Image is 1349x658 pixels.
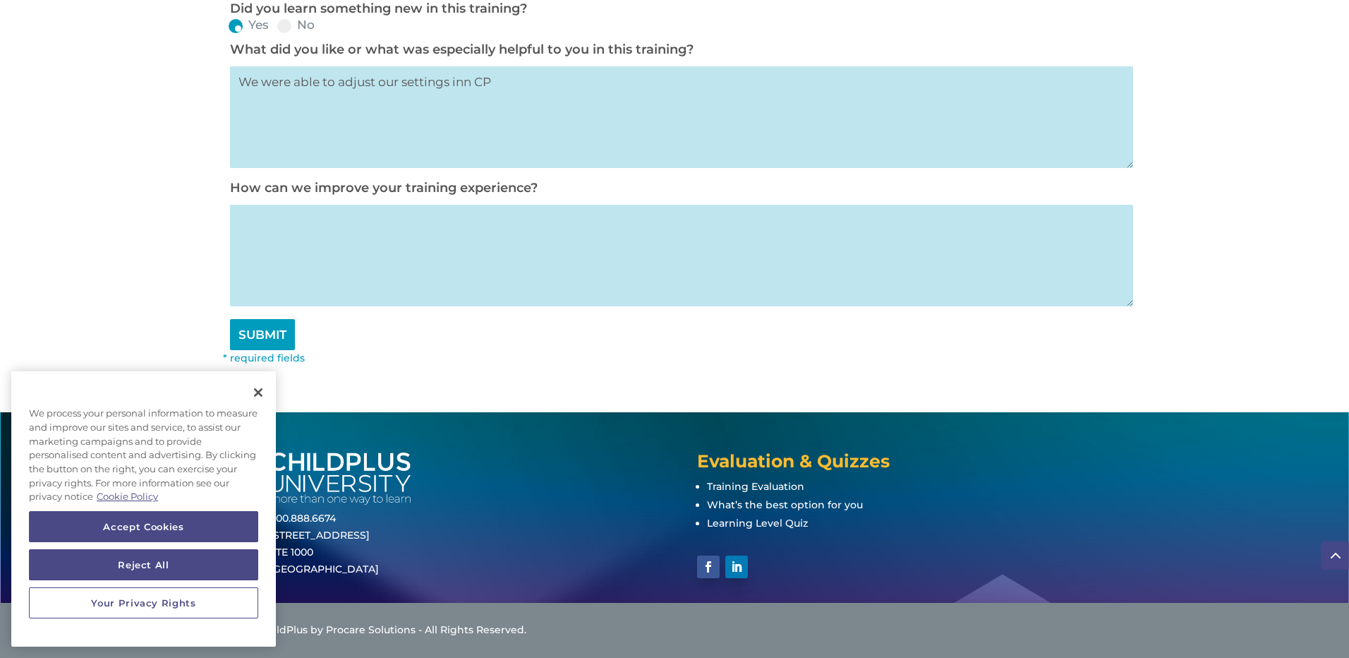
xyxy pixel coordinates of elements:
[707,498,863,511] a: What’s the best option for you
[11,371,276,647] div: Cookie banner
[270,529,379,575] a: [STREET_ADDRESS]STE 1000[GEOGRAPHIC_DATA]
[270,512,336,525] a: 800.888.6674
[230,319,295,350] input: SUBMIT
[697,453,1079,477] h4: Evaluation & Quizzes
[230,1,1126,18] p: Did you learn something new in this training?
[29,587,258,618] button: Your Privacy Rights
[697,556,720,578] a: Follow on Facebook
[223,352,305,364] font: * required fields
[277,19,315,31] label: No
[707,517,808,530] a: Learning Level Quiz
[11,371,276,647] div: Privacy
[29,549,258,580] button: Reject All
[707,480,804,493] a: Training Evaluation
[11,400,276,511] div: We process your personal information to measure and improve our sites and service, to assist our ...
[29,511,258,542] button: Accept Cookies
[230,180,538,196] label: How can we improve your training experience?
[243,377,274,408] button: Close
[223,622,1126,639] div: © 2025 ChildPlus by Procare Solutions - All Rights Reserved.
[229,19,269,31] label: Yes
[230,42,694,57] label: What did you like or what was especially helpful to you in this training?
[725,556,748,578] a: Follow on LinkedIn
[97,491,158,502] a: More information about your privacy, opens in a new tab
[270,453,411,506] img: white-cpu-wordmark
